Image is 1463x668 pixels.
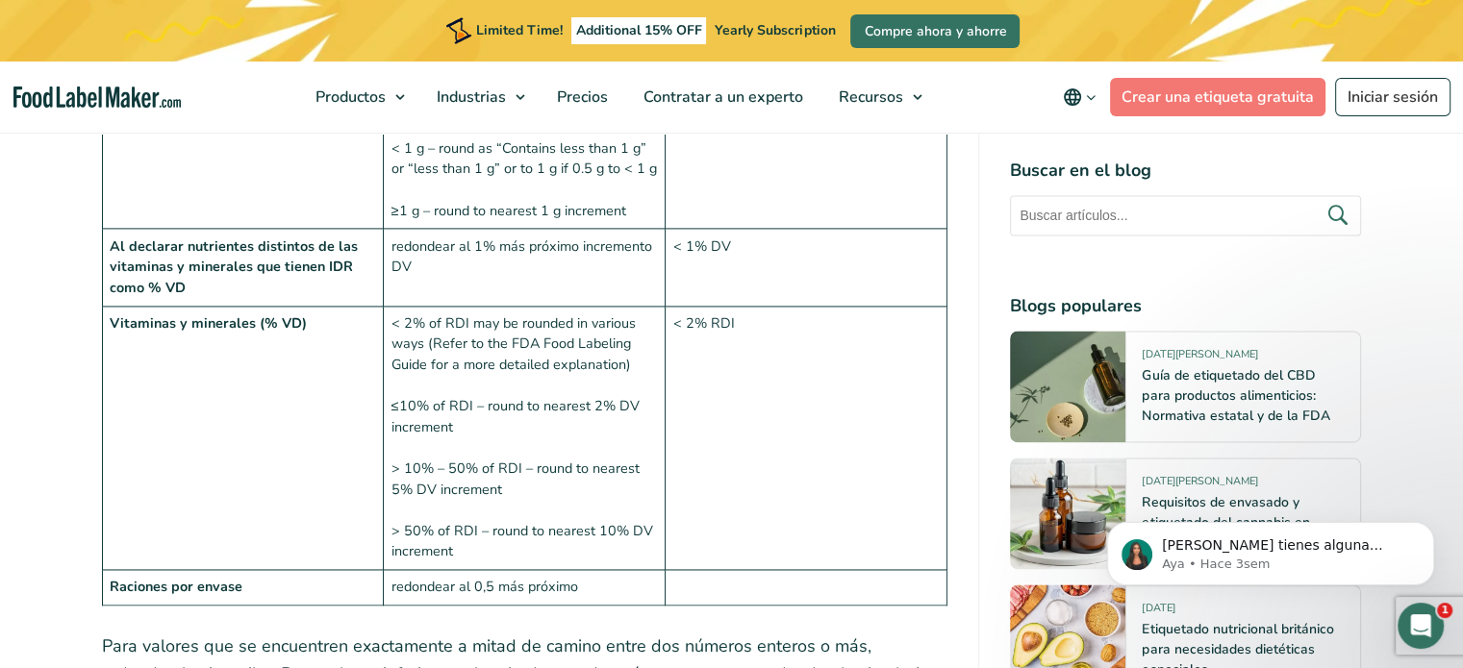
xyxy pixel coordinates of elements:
td: < 1 g [666,89,947,229]
td: < 0.5 g – round as 0 < 1 g – round as “Contains less than 1 g” or “less than 1 g” or to 1 g if 0.... [384,89,666,229]
a: Contratar a un experto [626,62,817,133]
td: < 1% DV [666,229,947,306]
td: < 2% RDI [666,306,947,570]
a: Productos [298,62,415,133]
a: Recursos [821,62,932,133]
h4: Blogs populares [1010,293,1361,319]
strong: Al declarar nutrientes distintos de las vitaminas y minerales que tienen IDR como % VD [110,236,358,297]
span: 1 [1437,603,1452,618]
input: Buscar artículos... [1010,195,1361,235]
a: Industrias [419,62,535,133]
a: Compre ahora y ahorre [850,14,1020,48]
span: Recursos [833,87,905,108]
strong: Raciones por envase [110,577,242,596]
span: Limited Time! [476,21,563,39]
span: Productos [310,87,388,108]
span: Precios [551,87,610,108]
strong: Vitaminas y minerales (% VD) [110,313,307,333]
span: Industrias [431,87,508,108]
iframe: Intercom live chat [1398,603,1444,649]
span: Contratar a un experto [638,87,805,108]
a: Precios [540,62,621,133]
td: redondear al 1% más próximo incremento DV [384,229,666,306]
span: [DATE][PERSON_NAME] [1142,474,1257,496]
a: Guía de etiquetado del CBD para productos alimenticios: Normativa estatal y de la FDA [1142,366,1329,425]
span: [DATE][PERSON_NAME] [1142,347,1257,369]
span: Additional 15% OFF [571,17,707,44]
span: Yearly Subscription [715,21,835,39]
a: Iniciar sesión [1335,78,1450,116]
iframe: Intercom notifications mensaje [1078,482,1463,616]
td: < 2% of RDI may be rounded in various ways (Refer to the FDA Food Labeling Guide for a more detai... [384,306,666,570]
td: redondear al 0,5 más próximo [384,570,666,606]
h4: Buscar en el blog [1010,158,1361,184]
a: Crear una etiqueta gratuita [1110,78,1325,116]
